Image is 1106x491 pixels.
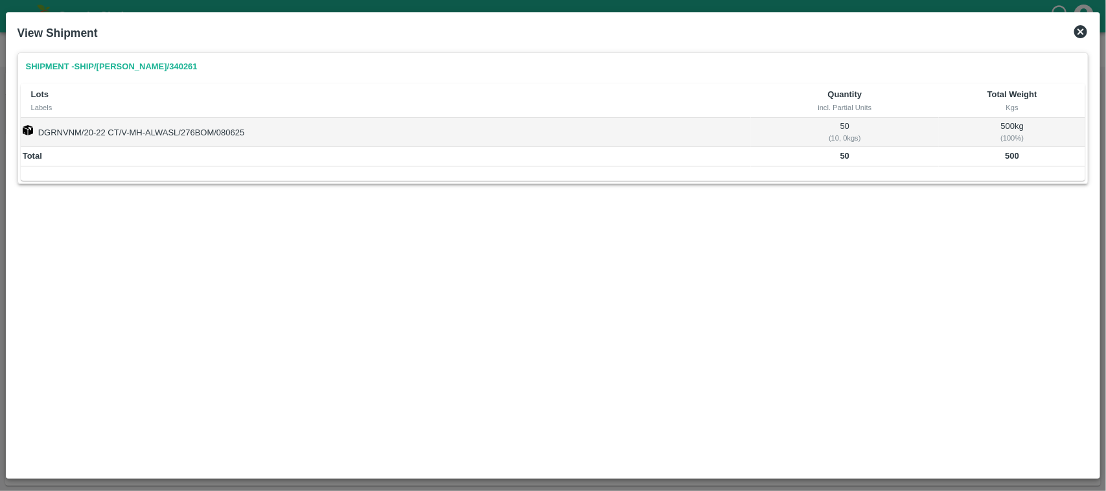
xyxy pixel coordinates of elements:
div: incl. Partial Units [761,102,929,113]
td: DGRNVNM/20-22 CT/V-MH-ALWASL/276BOM/080625 [21,118,751,146]
div: Labels [31,102,741,113]
td: 500 kg [939,118,1085,146]
b: Total Weight [987,89,1037,99]
b: 500 [1006,151,1020,161]
img: box [23,125,33,135]
div: ( 100 %) [941,132,1084,144]
div: Kgs [949,102,1075,113]
b: Quantity [828,89,862,99]
b: Lots [31,89,49,99]
div: ( 10, 0 kgs) [753,132,937,144]
b: View Shipment [17,27,98,40]
b: Total [23,151,42,161]
td: 50 [751,118,939,146]
a: Shipment -SHIP/[PERSON_NAME]/340261 [21,56,203,78]
b: 50 [840,151,849,161]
